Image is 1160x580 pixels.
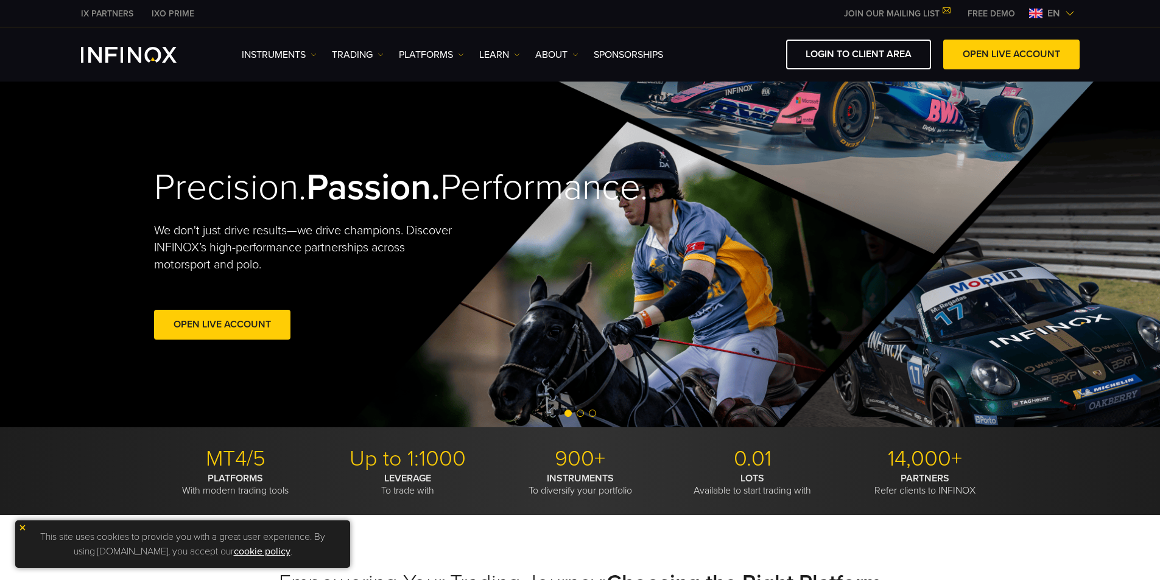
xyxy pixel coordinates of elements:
a: INFINOX Logo [81,47,205,63]
strong: PLATFORMS [208,472,263,484]
a: SPONSORSHIPS [594,47,663,62]
a: TRADING [332,47,384,62]
p: To diversify your portfolio [499,472,662,497]
img: yellow close icon [18,523,27,532]
p: Up to 1:1000 [326,445,490,472]
h2: Precision. Performance. [154,166,538,210]
a: Instruments [242,47,317,62]
a: LOGIN TO CLIENT AREA [786,40,931,69]
strong: INSTRUMENTS [547,472,614,484]
span: Go to slide 1 [564,410,572,417]
p: Refer clients to INFINOX [843,472,1007,497]
a: Learn [479,47,520,62]
a: JOIN OUR MAILING LIST [835,9,958,19]
p: 900+ [499,445,662,472]
strong: PARTNERS [901,472,949,484]
a: INFINOX [72,7,142,20]
p: MT4/5 [154,445,317,472]
a: PLATFORMS [399,47,464,62]
strong: LOTS [740,472,764,484]
span: Go to slide 3 [589,410,596,417]
span: en [1042,6,1065,21]
p: 14,000+ [843,445,1007,472]
p: This site uses cookies to provide you with a great user experience. By using [DOMAIN_NAME], you a... [21,526,344,562]
a: cookie policy [234,545,290,557]
strong: LEVERAGE [384,472,431,484]
p: With modern trading tools [154,472,317,497]
a: ABOUT [535,47,578,62]
span: Go to slide 2 [577,410,584,417]
a: Open Live Account [154,310,290,340]
p: 0.01 [671,445,834,472]
p: We don't just drive results—we drive champions. Discover INFINOX’s high-performance partnerships ... [154,222,461,273]
p: To trade with [326,472,490,497]
a: OPEN LIVE ACCOUNT [943,40,1080,69]
a: INFINOX [142,7,203,20]
a: INFINOX MENU [958,7,1024,20]
p: Available to start trading with [671,472,834,497]
strong: Passion. [306,166,440,209]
